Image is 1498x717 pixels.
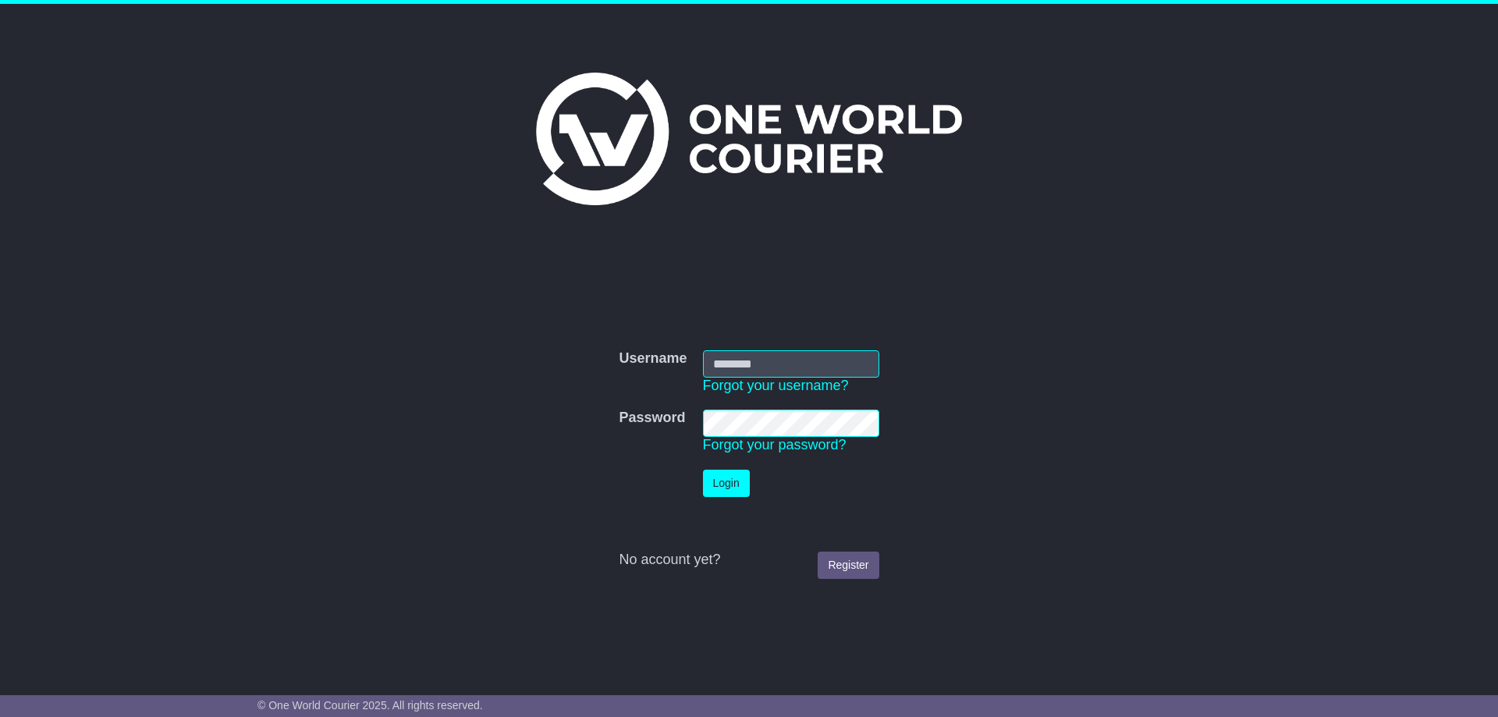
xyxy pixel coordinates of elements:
img: One World [536,73,962,205]
label: Username [619,350,687,367]
a: Forgot your username? [703,378,849,393]
span: © One World Courier 2025. All rights reserved. [257,699,483,712]
div: No account yet? [619,552,879,569]
label: Password [619,410,685,427]
a: Forgot your password? [703,437,847,453]
a: Register [818,552,879,579]
button: Login [703,470,750,497]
